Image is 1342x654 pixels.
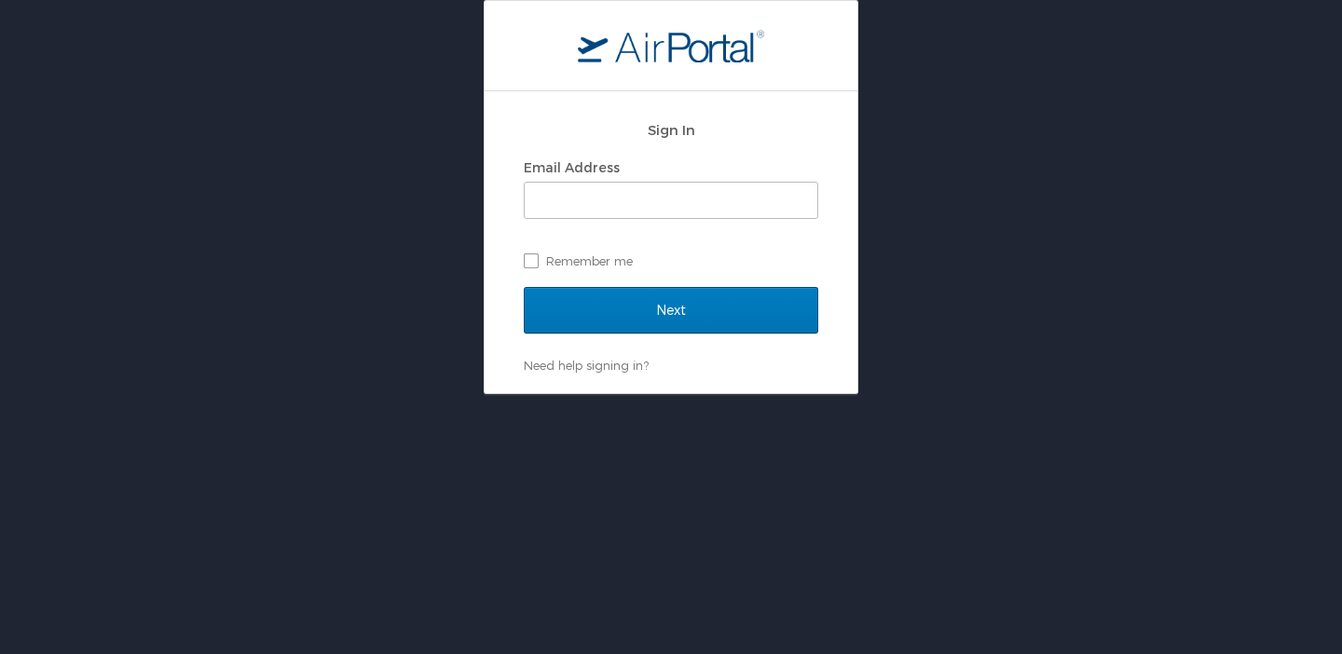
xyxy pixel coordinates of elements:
[524,159,620,175] label: Email Address
[524,247,818,275] label: Remember me
[524,358,649,373] a: Need help signing in?
[524,287,818,334] input: Next
[578,29,764,62] img: logo
[524,119,818,141] h2: Sign In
